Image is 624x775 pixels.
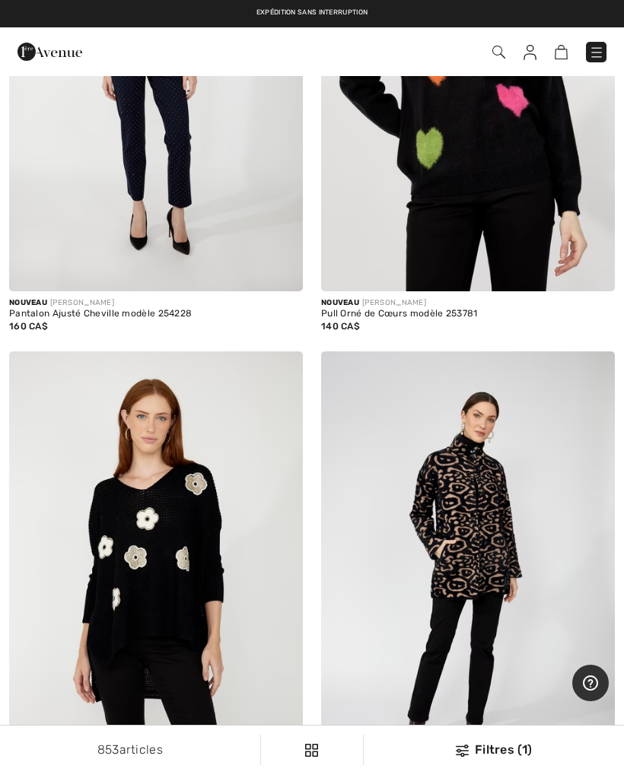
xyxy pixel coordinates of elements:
a: Expédition sans interruption [256,8,368,16]
span: 853 [97,742,119,757]
img: Filtres [456,745,469,757]
span: Nouveau [9,298,47,307]
div: [PERSON_NAME] [321,297,615,309]
iframe: Ouvre un widget dans lequel vous pouvez trouver plus d’informations [572,665,609,703]
img: Mes infos [524,45,536,60]
img: 1ère Avenue [18,37,82,67]
span: 140 CA$ [321,321,360,332]
div: [PERSON_NAME] [9,297,303,309]
img: Panier d'achat [555,45,568,59]
img: Filtres [305,744,318,757]
img: Recherche [492,46,505,59]
a: 1ère Avenue [18,43,82,58]
span: 160 CA$ [9,321,48,332]
div: Pantalon Ajusté Cheville modèle 254228 [9,309,303,319]
img: Menu [589,45,604,60]
div: Pull Orné de Cœurs modèle 253781 [321,309,615,319]
div: Filtres (1) [373,741,615,759]
span: Nouveau [321,298,359,307]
